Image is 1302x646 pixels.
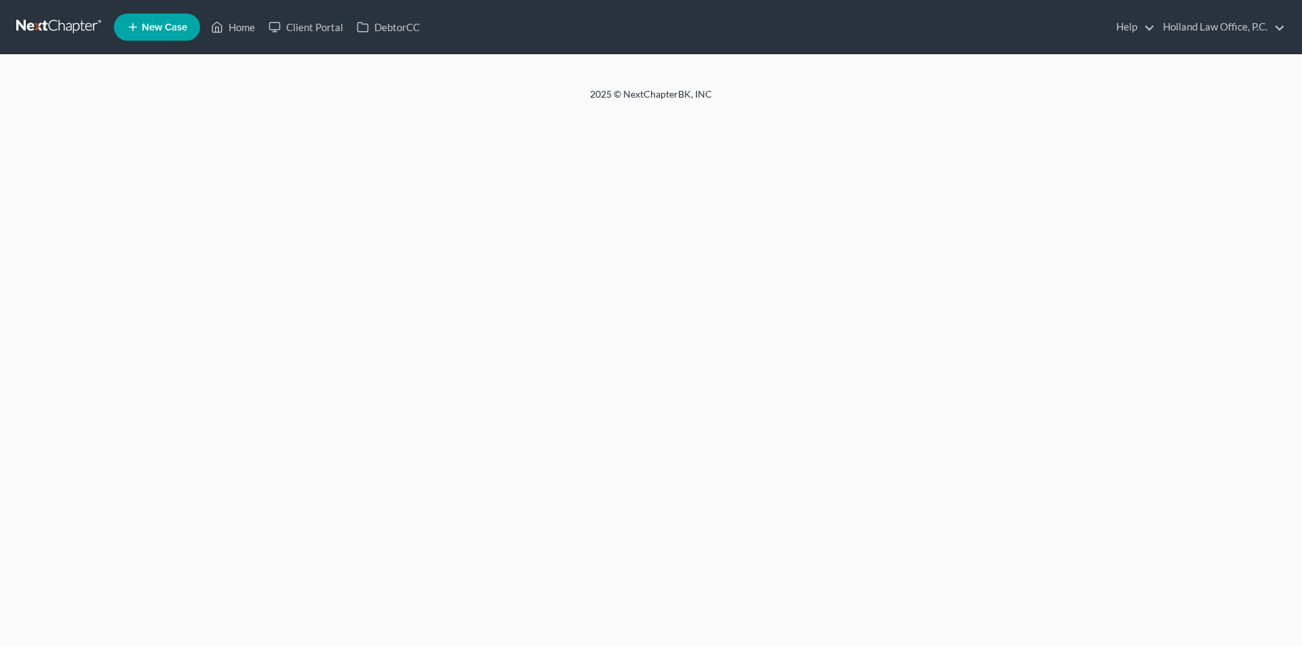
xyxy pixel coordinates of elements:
[262,15,350,39] a: Client Portal
[114,14,200,41] new-legal-case-button: New Case
[264,87,1038,112] div: 2025 © NextChapterBK, INC
[204,15,262,39] a: Home
[1109,15,1155,39] a: Help
[350,15,427,39] a: DebtorCC
[1156,15,1285,39] a: Holland Law Office, P.C.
